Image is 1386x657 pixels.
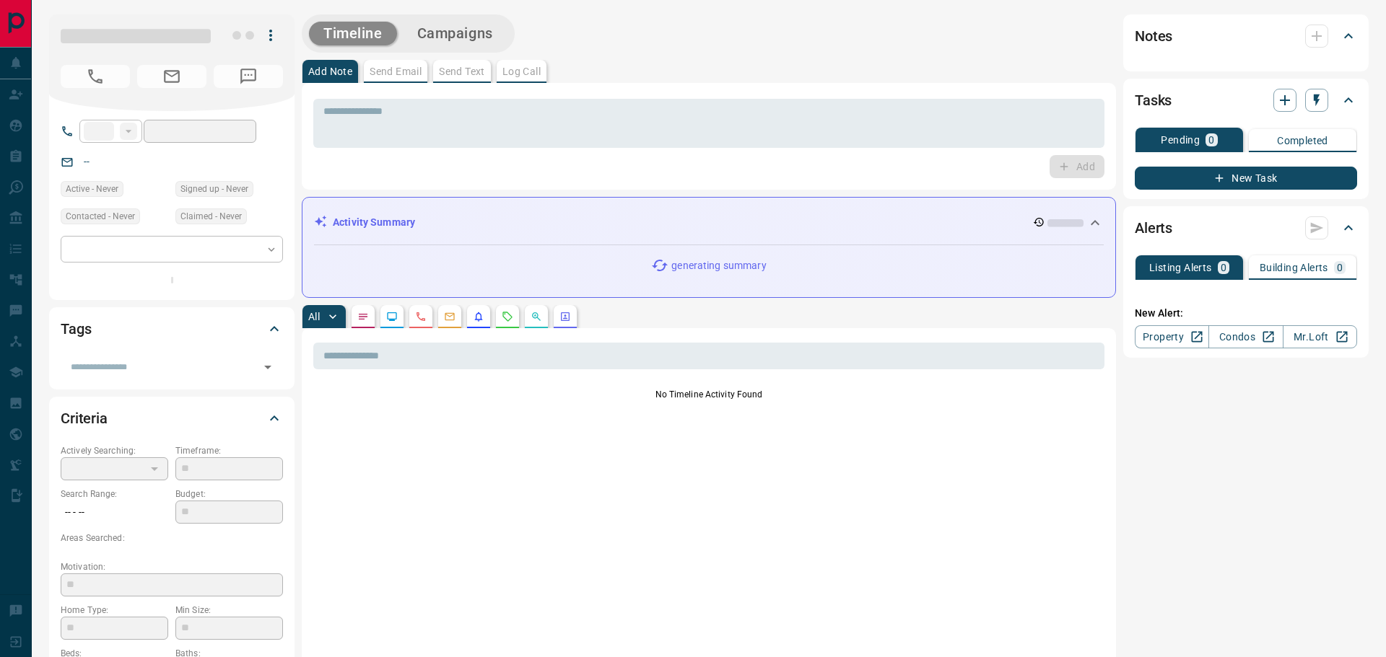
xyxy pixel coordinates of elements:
[309,22,397,45] button: Timeline
[1208,325,1283,348] a: Condos
[357,311,369,322] svg: Notes
[531,311,542,322] svg: Opportunities
[1135,167,1357,190] button: New Task
[1135,325,1209,348] a: Property
[66,209,135,224] span: Contacted - Never
[175,444,283,457] p: Timeframe:
[386,311,398,322] svg: Lead Browsing Activity
[1208,135,1214,145] p: 0
[333,215,415,230] p: Activity Summary
[258,357,278,377] button: Open
[61,317,91,340] h2: Tags
[671,258,766,273] p: generating summary
[175,488,283,501] p: Budget:
[1149,263,1212,273] p: Listing Alerts
[1221,263,1226,273] p: 0
[1135,25,1172,48] h2: Notes
[403,22,507,45] button: Campaigns
[1337,263,1343,273] p: 0
[1135,89,1172,112] h2: Tasks
[61,65,130,88] span: No Number
[473,311,484,322] svg: Listing Alerts
[61,560,283,573] p: Motivation:
[1135,19,1357,53] div: Notes
[66,182,118,196] span: Active - Never
[1260,263,1328,273] p: Building Alerts
[137,65,206,88] span: No Email
[175,604,283,617] p: Min Size:
[1283,325,1357,348] a: Mr.Loft
[1135,83,1357,118] div: Tasks
[61,532,283,544] p: Areas Searched:
[61,488,168,501] p: Search Range:
[314,209,1104,236] div: Activity Summary
[61,401,283,436] div: Criteria
[559,311,571,322] svg: Agent Actions
[444,311,456,322] svg: Emails
[180,209,242,224] span: Claimed - Never
[1135,306,1357,321] p: New Alert:
[61,312,283,346] div: Tags
[61,444,168,457] p: Actively Searching:
[1135,216,1172,239] h2: Alerts
[84,156,90,167] a: --
[502,311,513,322] svg: Requests
[1161,135,1200,145] p: Pending
[61,407,108,430] h2: Criteria
[1135,211,1357,245] div: Alerts
[308,312,320,322] p: All
[308,66,352,76] p: Add Note
[415,311,427,322] svg: Calls
[214,65,283,88] span: No Number
[61,501,168,524] p: -- - --
[61,604,168,617] p: Home Type:
[313,388,1104,401] p: No Timeline Activity Found
[180,182,248,196] span: Signed up - Never
[1277,136,1328,146] p: Completed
